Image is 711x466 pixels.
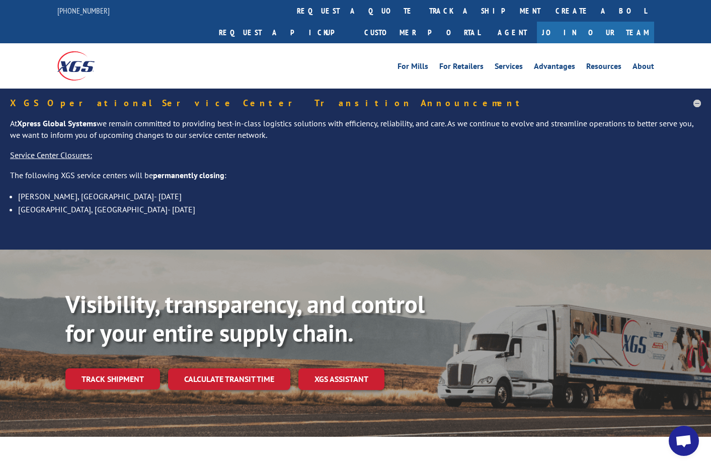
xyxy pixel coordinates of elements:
a: [PHONE_NUMBER] [57,6,110,16]
a: For Retailers [439,62,484,73]
a: Request a pickup [211,22,357,43]
u: Service Center Closures: [10,150,92,160]
a: Customer Portal [357,22,488,43]
a: Advantages [534,62,575,73]
a: About [633,62,654,73]
a: Resources [586,62,621,73]
p: The following XGS service centers will be : [10,170,701,190]
strong: Xpress Global Systems [17,118,97,128]
a: For Mills [398,62,428,73]
a: XGS ASSISTANT [298,368,384,390]
li: [PERSON_NAME], [GEOGRAPHIC_DATA]- [DATE] [18,190,701,203]
p: At we remain committed to providing best-in-class logistics solutions with efficiency, reliabilit... [10,118,701,150]
a: Join Our Team [537,22,654,43]
a: Agent [488,22,537,43]
a: Track shipment [65,368,160,390]
b: Visibility, transparency, and control for your entire supply chain. [65,288,425,349]
li: [GEOGRAPHIC_DATA], [GEOGRAPHIC_DATA]- [DATE] [18,203,701,216]
strong: permanently closing [153,170,224,180]
a: Services [495,62,523,73]
a: Open chat [669,426,699,456]
a: Calculate transit time [168,368,290,390]
h5: XGS Operational Service Center Transition Announcement [10,99,701,108]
